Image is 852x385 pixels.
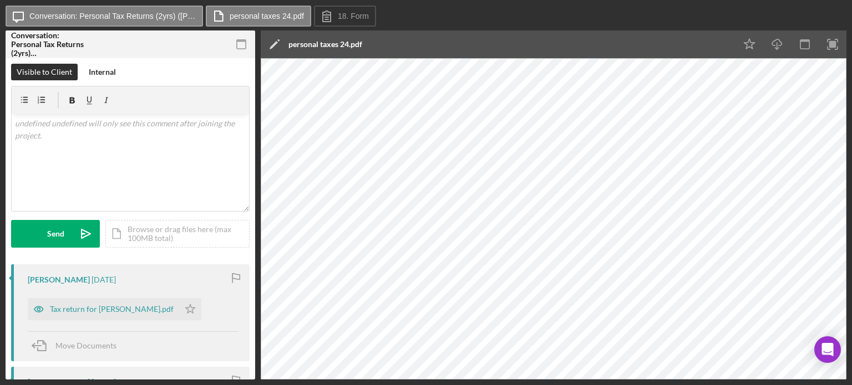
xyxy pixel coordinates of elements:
div: Visible to Client [17,64,72,80]
label: 18. Form [338,12,369,20]
div: Tax return for [PERSON_NAME].pdf [50,305,174,314]
div: Open Intercom Messenger [814,336,841,363]
div: Conversation: Personal Tax Returns (2yrs) ([PERSON_NAME] .) [11,31,89,58]
button: Conversation: Personal Tax Returns (2yrs) ([PERSON_NAME] .) [6,6,203,27]
label: Conversation: Personal Tax Returns (2yrs) ([PERSON_NAME] .) [29,12,196,20]
button: Tax return for [PERSON_NAME].pdf [28,298,201,320]
button: Send [11,220,100,248]
span: Move Documents [55,341,116,350]
time: 2025-07-30 02:14 [92,275,116,284]
button: 18. Form [314,6,376,27]
div: personal taxes 24.pdf [288,40,362,49]
button: Visible to Client [11,64,78,80]
div: Internal [89,64,116,80]
button: personal taxes 24.pdf [206,6,311,27]
label: personal taxes 24.pdf [230,12,304,20]
button: Move Documents [28,332,128,360]
button: Internal [83,64,121,80]
div: [PERSON_NAME] [28,275,90,284]
div: Send [47,220,64,248]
